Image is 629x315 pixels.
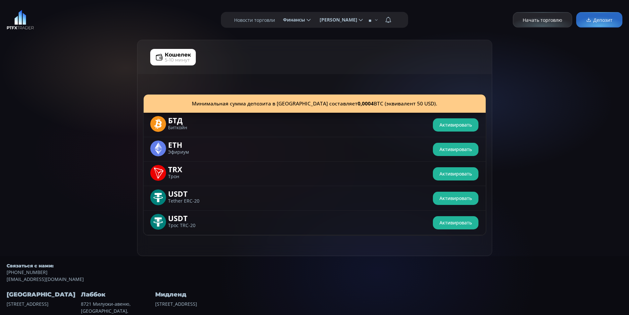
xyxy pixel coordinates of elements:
[7,10,34,30] img: ЛОГОТИП
[168,149,189,155] font: Эфириум
[168,164,182,175] font: TRX
[168,124,187,131] font: Биткойн
[358,100,374,107] font: 0,0004
[7,269,48,275] font: [PHONE_NUMBER]
[168,213,188,223] font: USDT
[165,57,190,63] font: 5-10 минут
[7,263,53,269] font: Связаться с нами:
[374,100,437,107] font: BTC (эквивалент 50 USD).
[320,17,357,23] font: [PERSON_NAME]
[165,52,191,58] font: Кошелек
[155,301,197,307] font: [STREET_ADDRESS]
[433,192,478,205] button: Активировать
[155,291,186,298] font: Мидленд
[439,122,472,128] font: Активировать
[81,291,105,298] font: Лаббок
[168,115,183,126] font: БТД
[593,17,612,23] font: Депозит
[283,17,305,23] font: Финансы
[7,276,84,282] font: [EMAIL_ADDRESS][DOMAIN_NAME]
[433,216,478,229] button: Активировать
[150,49,196,65] a: Кошелек5-10 минут
[168,222,195,228] font: Трос TRC-20
[7,269,622,276] a: [PHONE_NUMBER]
[7,291,75,298] font: [GEOGRAPHIC_DATA]
[433,167,478,180] button: Активировать
[433,118,478,132] button: Активировать
[168,173,179,179] font: Трон
[168,198,199,204] font: Tether ERC-20
[439,195,472,201] font: Активировать
[513,12,572,28] a: Начать торговлю
[439,219,472,226] font: Активировать
[234,17,275,23] font: Новости торговли
[523,17,562,23] font: Начать торговлю
[433,143,478,156] button: Активировать
[7,301,49,307] font: [STREET_ADDRESS]
[168,140,182,150] font: ETH
[439,171,472,177] font: Активировать
[576,12,622,28] a: Депозит
[192,100,358,107] font: Минимальная сумма депозита в [GEOGRAPHIC_DATA] составляет
[168,189,188,199] font: USDT
[439,146,472,152] font: Активировать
